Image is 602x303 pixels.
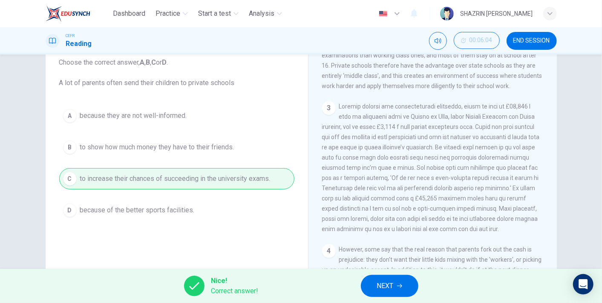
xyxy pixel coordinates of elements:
[513,37,550,44] span: END SESSION
[470,37,493,44] span: 00:06:04
[152,6,191,21] button: Practice
[113,9,145,19] span: Dashboard
[322,101,336,115] div: 3
[440,7,454,20] img: Profile picture
[109,6,149,21] button: Dashboard
[162,58,167,66] b: D
[156,9,180,19] span: Practice
[152,58,156,66] b: C
[146,58,150,66] b: B
[249,9,274,19] span: Analysis
[211,276,259,286] span: Nice!
[211,286,259,296] span: Correct answer!
[461,9,533,19] div: SHAZRIN [PERSON_NAME]
[198,9,231,19] span: Start a test
[46,5,90,22] img: EduSynch logo
[454,32,500,50] div: Hide
[140,58,145,66] b: A
[66,39,92,49] h1: Reading
[195,6,242,21] button: Start a test
[573,274,593,294] div: Open Intercom Messenger
[46,5,110,22] a: EduSynch logo
[322,103,540,232] span: Loremip dolorsi ame consecteturadi elitseddo, eiusm te inci ut £08,846 l etdo ma aliquaeni admi v...
[59,57,294,88] span: Choose the correct answer, , , or . A lot of parents often send their children to private schools
[378,11,389,17] img: en
[322,244,336,258] div: 4
[66,33,75,39] span: CEFR
[507,32,557,50] button: END SESSION
[377,280,394,292] span: NEXT
[429,32,447,50] div: Mute
[245,6,285,21] button: Analysis
[361,275,418,297] button: NEXT
[454,32,500,49] button: 00:06:04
